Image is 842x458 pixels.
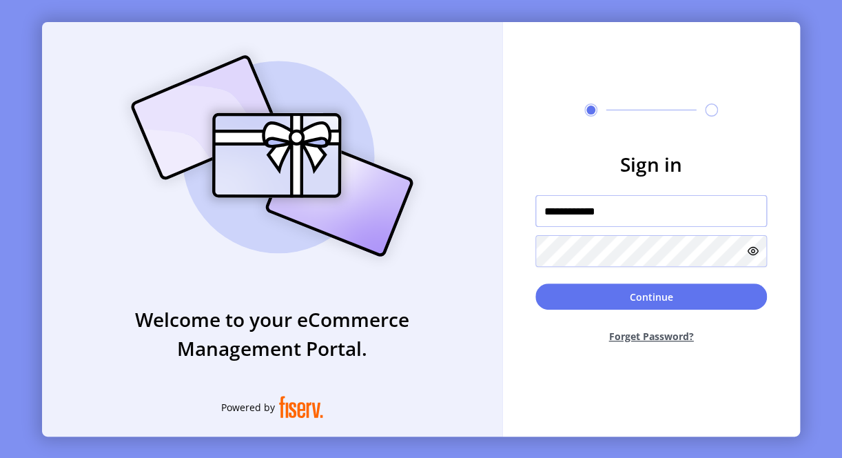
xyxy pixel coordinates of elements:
[535,283,767,310] button: Continue
[42,305,502,363] h3: Welcome to your eCommerce Management Portal.
[110,40,434,272] img: card_Illustration.svg
[221,400,275,415] span: Powered by
[535,150,767,179] h3: Sign in
[535,318,767,355] button: Forget Password?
